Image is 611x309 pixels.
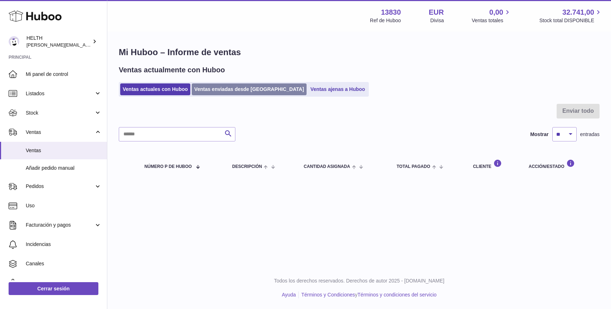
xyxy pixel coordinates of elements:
[9,282,98,295] a: Cerrar sesión
[119,65,225,75] h2: Ventas actualmente con Huboo
[580,131,600,138] span: entradas
[113,277,605,284] p: Todos los derechos reservados. Derechos de autor 2025 - [DOMAIN_NAME]
[529,159,592,169] div: Acción/Estado
[472,17,512,24] span: Ventas totales
[489,8,503,17] span: 0,00
[308,83,368,95] a: Ventas ajenas a Huboo
[530,131,548,138] label: Mostrar
[370,17,401,24] div: Ref de Huboo
[472,8,512,24] a: 0,00 Ventas totales
[26,42,143,48] span: [PERSON_NAME][EMAIL_ADDRESS][DOMAIN_NAME]
[120,83,190,95] a: Ventas actuales con Huboo
[429,8,444,17] strong: EUR
[26,222,94,228] span: Facturación y pagos
[119,47,600,58] h1: Mi Huboo – Informe de ventas
[26,241,102,248] span: Incidencias
[26,165,102,172] span: Añadir pedido manual
[26,280,102,286] span: Configuración
[26,183,94,190] span: Pedidos
[562,8,594,17] span: 32.741,00
[301,292,355,298] a: Términos y Condiciones
[26,35,91,48] div: HELTH
[26,71,102,78] span: Mi panel de control
[26,90,94,97] span: Listados
[397,164,430,169] span: Total pagado
[282,292,296,298] a: Ayuda
[145,164,192,169] span: número P de Huboo
[26,147,102,154] span: Ventas
[232,164,262,169] span: Descripción
[539,17,602,24] span: Stock total DISPONIBLE
[539,8,602,24] a: 32.741,00 Stock total DISPONIBLE
[304,164,350,169] span: Cantidad ASIGNADA
[473,159,514,169] div: Cliente
[26,110,94,116] span: Stock
[430,17,444,24] div: Divisa
[381,8,401,17] strong: 13830
[26,260,102,267] span: Canales
[299,291,436,298] li: y
[26,129,94,136] span: Ventas
[9,36,19,47] img: laura@helth.com
[26,202,102,209] span: Uso
[192,83,307,95] a: Ventas enviadas desde [GEOGRAPHIC_DATA]
[357,292,436,298] a: Términos y condiciones del servicio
